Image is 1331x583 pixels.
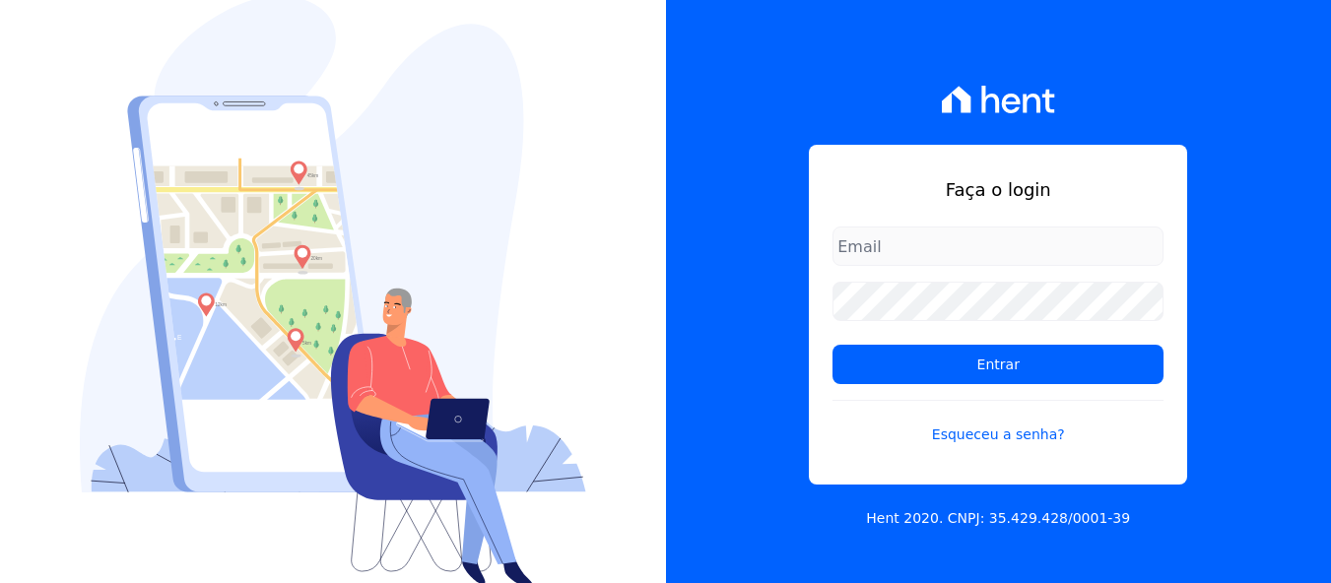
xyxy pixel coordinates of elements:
a: Esqueceu a senha? [832,400,1164,445]
h1: Faça o login [832,176,1164,203]
input: Email [832,227,1164,266]
input: Entrar [832,345,1164,384]
p: Hent 2020. CNPJ: 35.429.428/0001-39 [866,508,1130,529]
